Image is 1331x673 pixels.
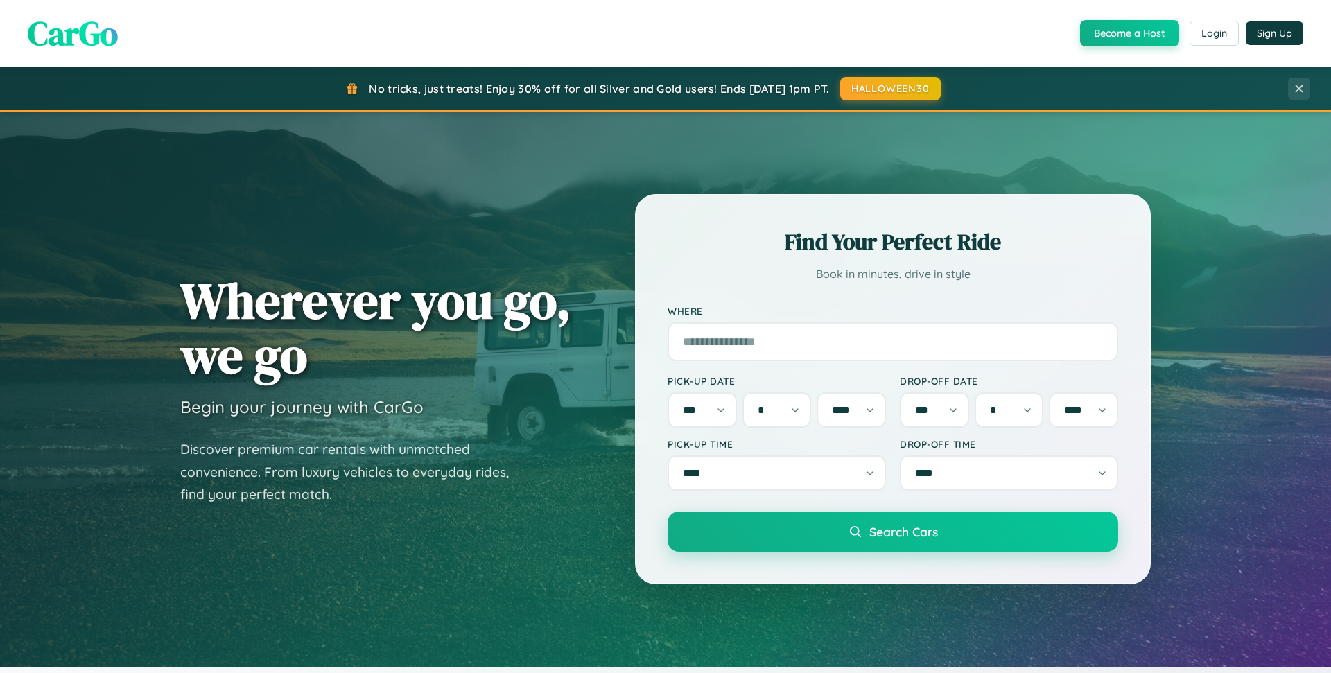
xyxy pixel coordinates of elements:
[1080,20,1179,46] button: Become a Host
[668,227,1118,257] h2: Find Your Perfect Ride
[668,375,886,387] label: Pick-up Date
[668,264,1118,284] p: Book in minutes, drive in style
[1246,21,1303,45] button: Sign Up
[900,375,1118,387] label: Drop-off Date
[668,438,886,450] label: Pick-up Time
[840,77,941,100] button: HALLOWEEN30
[180,438,527,506] p: Discover premium car rentals with unmatched convenience. From luxury vehicles to everyday rides, ...
[180,273,571,383] h1: Wherever you go, we go
[180,396,424,417] h3: Begin your journey with CarGo
[1190,21,1239,46] button: Login
[668,305,1118,317] label: Where
[369,82,829,96] span: No tricks, just treats! Enjoy 30% off for all Silver and Gold users! Ends [DATE] 1pm PT.
[869,524,938,539] span: Search Cars
[668,512,1118,552] button: Search Cars
[28,10,118,56] span: CarGo
[900,438,1118,450] label: Drop-off Time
